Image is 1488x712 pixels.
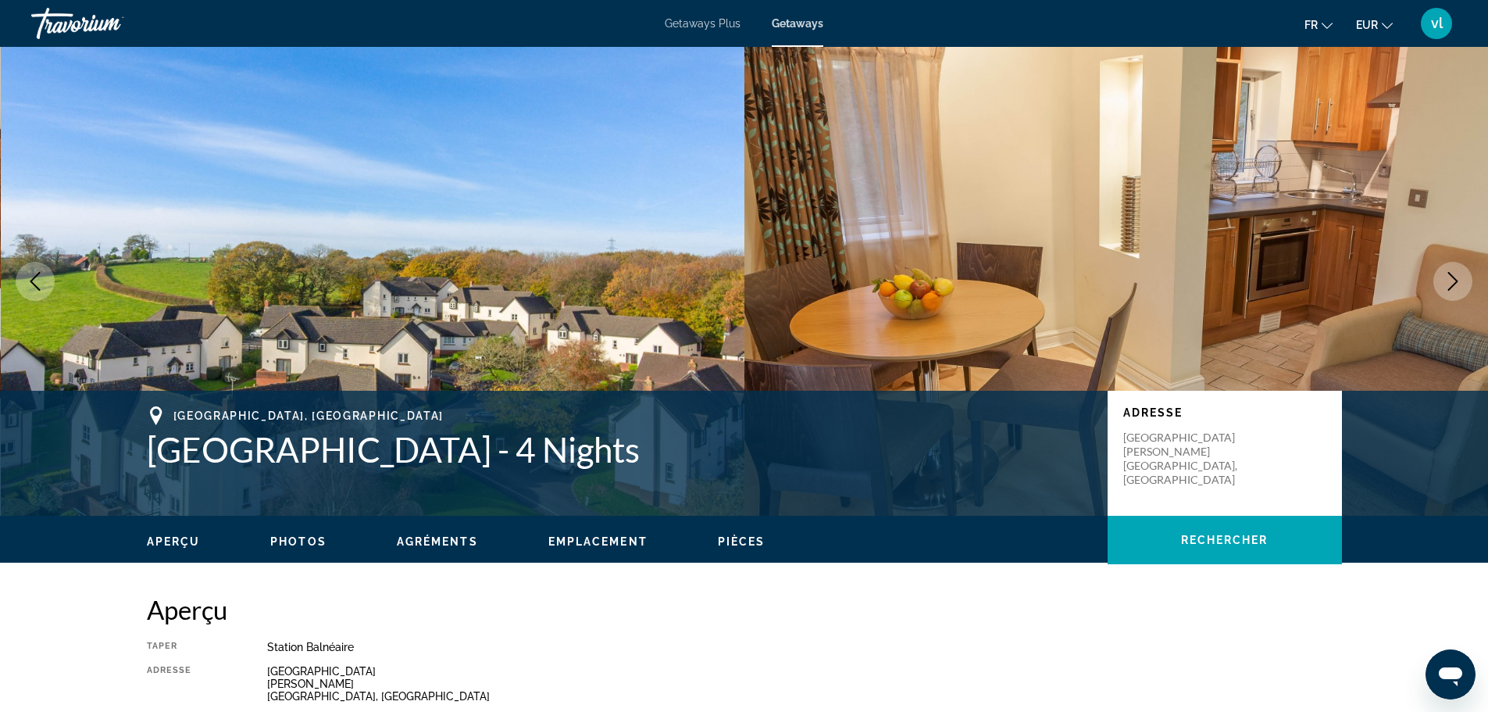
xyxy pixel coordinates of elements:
button: Next image [1433,262,1472,301]
div: Adresse [147,665,228,703]
span: Pièces [718,535,765,548]
div: [GEOGRAPHIC_DATA] [PERSON_NAME] [GEOGRAPHIC_DATA], [GEOGRAPHIC_DATA] [267,665,1342,703]
button: User Menu [1416,7,1457,40]
div: Station balnéaire [267,641,1342,653]
button: Change language [1304,13,1333,36]
span: EUR [1356,19,1378,31]
span: Agréments [397,535,478,548]
p: [GEOGRAPHIC_DATA] [PERSON_NAME] [GEOGRAPHIC_DATA], [GEOGRAPHIC_DATA] [1123,431,1248,487]
button: Aperçu [147,535,201,549]
span: Aperçu [147,535,201,548]
h2: Aperçu [147,594,1342,625]
a: Getaways [772,17,823,30]
iframe: Bouton de lancement de la fenêtre de messagerie [1426,649,1476,699]
span: Photos [270,535,327,548]
button: Previous image [16,262,55,301]
span: fr [1304,19,1318,31]
span: [GEOGRAPHIC_DATA], [GEOGRAPHIC_DATA] [173,410,444,422]
button: Agréments [397,535,478,549]
span: Emplacement [548,535,648,548]
div: Taper [147,641,228,653]
button: Photos [270,535,327,549]
span: vl [1431,16,1443,31]
a: Getaways Plus [665,17,740,30]
span: Rechercher [1181,534,1269,546]
h1: [GEOGRAPHIC_DATA] - 4 Nights [147,429,1092,470]
a: Travorium [31,3,187,44]
button: Rechercher [1108,516,1342,564]
p: Adresse [1123,406,1326,419]
button: Change currency [1356,13,1393,36]
button: Pièces [718,535,765,549]
button: Emplacement [548,535,648,549]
